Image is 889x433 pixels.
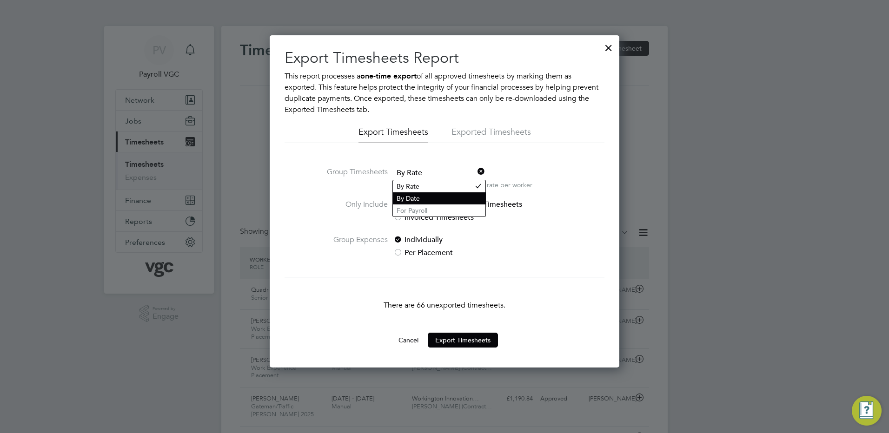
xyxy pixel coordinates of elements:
p: There are 66 unexported timesheets. [285,300,604,311]
label: Per Placement [393,247,549,258]
h2: Export Timesheets Report [285,48,604,68]
li: By Rate [393,180,485,192]
li: For Payroll [393,204,485,216]
label: Individually [393,234,549,245]
label: Only Include [318,199,388,223]
li: Exported Timesheets [451,126,531,143]
span: By Rate [393,166,485,180]
label: Group Timesheets [318,166,388,188]
label: Invoiced Timesheets [393,212,549,223]
button: Export Timesheets [428,333,498,348]
button: Engage Resource Center [852,396,882,426]
label: Group Expenses [318,234,388,258]
b: one-time export [360,72,417,80]
li: Export Timesheets [358,126,428,143]
p: This report processes a of all approved timesheets by marking them as exported. This feature help... [285,71,604,115]
li: By Date [393,192,485,204]
button: Cancel [391,333,426,348]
